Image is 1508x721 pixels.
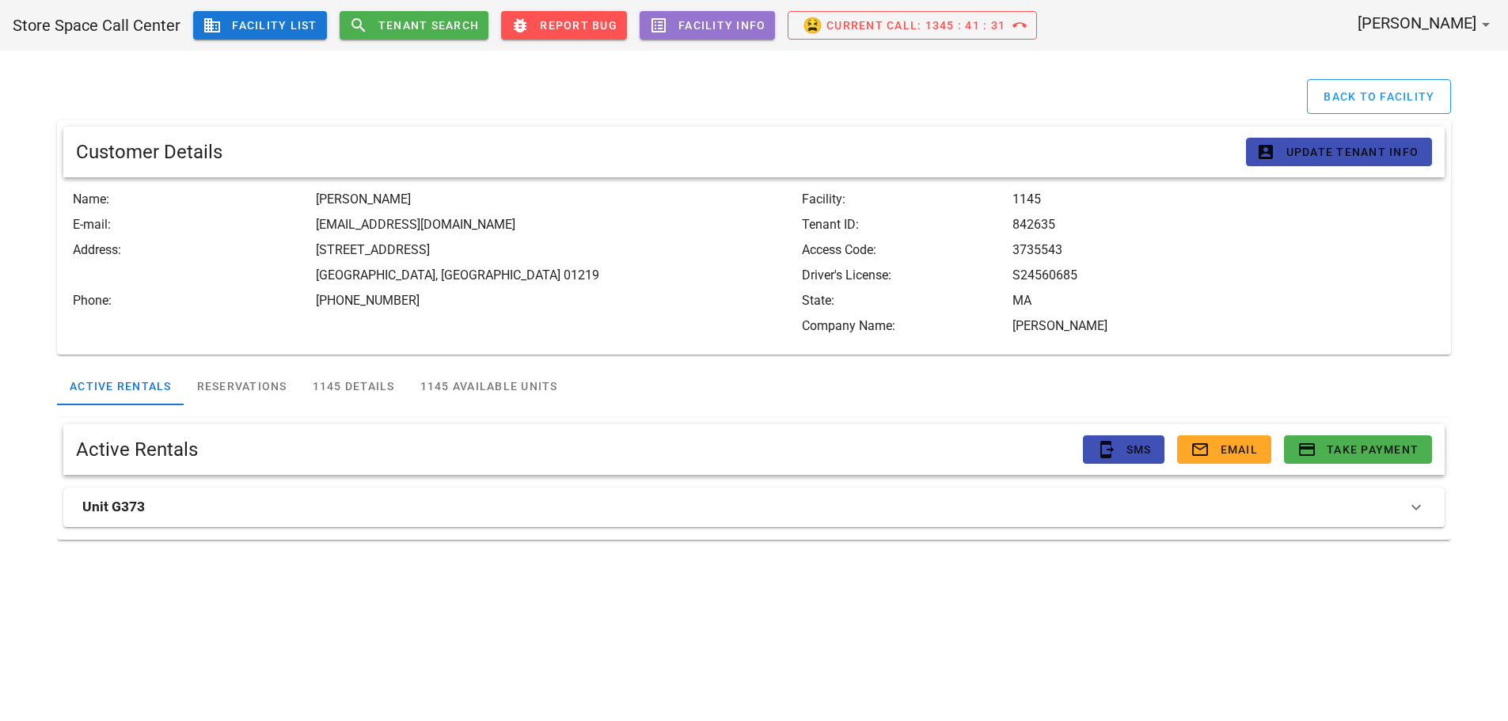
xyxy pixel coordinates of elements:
[340,11,489,40] button: Tenant Search
[1307,79,1451,114] button: Back to Facility
[378,19,480,32] span: Tenant Search
[511,16,617,35] span: Report Bug
[349,16,368,35] i: search
[1358,13,1476,32] span: [PERSON_NAME]
[57,367,184,405] div: Active Rentals
[1297,440,1419,459] span: Take Payment
[193,11,327,40] a: Facility List
[1177,435,1271,464] button: Email
[63,488,1445,527] button: Unit G373
[640,11,776,40] button: Facility Info
[1323,90,1434,103] span: Back to Facility
[1012,241,1329,260] div: 3735543
[1476,15,1495,34] i: arrow_drop_down
[76,437,198,462] span: Active Rentals
[802,266,1013,285] div: Driver's License:
[1256,142,1275,161] i: account_box
[826,19,1005,32] span: Current Call: 1345 : 41 : 31
[511,16,530,35] i: bug_report
[316,291,680,310] div: [PHONE_NUMBER]
[1012,215,1329,234] div: 842635
[316,266,680,285] div: [GEOGRAPHIC_DATA], [GEOGRAPHIC_DATA] 01219
[1012,317,1329,336] div: [PERSON_NAME]
[649,16,766,35] span: Facility Info
[1191,440,1258,459] span: Email
[802,317,1013,336] div: Company Name:
[76,139,1246,165] div: Customer Details
[788,11,1037,40] button: 😫Current Call: 1345 : 41 : 31
[1083,435,1164,464] button: SMS
[501,11,627,40] button: Report Bug
[316,190,680,209] div: [PERSON_NAME]
[801,13,822,38] span: 😫
[1012,293,1031,308] span: MA
[316,215,680,234] div: [EMAIL_ADDRESS][DOMAIN_NAME]
[649,16,668,35] i: list_alt
[802,215,1013,234] div: Tenant ID:
[802,291,1013,310] div: State:
[1012,268,1077,283] span: S24560685
[73,241,316,260] div: Address:
[13,13,180,37] div: Store Space Call Center
[184,367,300,405] div: Reservations
[73,190,316,209] div: Name:
[1284,435,1432,464] button: Take Payment
[802,241,1013,260] div: Access Code:
[1096,440,1115,459] i: send_to_mobile
[408,367,571,405] div: 1145 Available Units
[1256,142,1419,161] span: Update Tenant Info
[82,500,1407,514] h3: Unit G373
[73,215,316,234] div: E-mail:
[1297,440,1316,459] i: credit_card
[203,16,222,35] i: business
[73,291,316,310] div: Phone:
[1012,18,1027,32] i: call_end
[1191,440,1210,459] i: mail_outline
[316,242,430,257] span: [STREET_ADDRESS]
[1096,440,1151,459] span: SMS
[1012,192,1041,207] span: 1145
[300,367,408,405] div: 1145 Details
[802,190,1013,209] div: Facility:
[1246,138,1432,166] button: Update Tenant Info
[203,16,317,35] span: Facility List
